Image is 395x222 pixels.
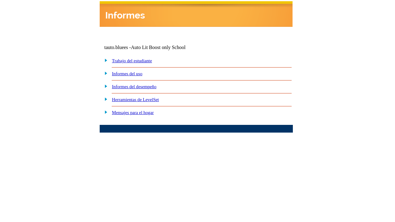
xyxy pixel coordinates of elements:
nobr: Auto Lit Boost only School [131,45,185,50]
a: Informes del desempeño [112,84,156,89]
img: plus.gif [101,109,108,115]
a: Herramientas de LevelSet [112,97,159,102]
a: Informes del uso [112,71,143,76]
a: Mensajes para el hogar [112,110,154,115]
td: tauto.bluees - [104,45,218,50]
img: header [100,1,293,27]
img: plus.gif [101,83,108,89]
img: plus.gif [101,96,108,102]
img: plus.gif [101,70,108,76]
img: plus.gif [101,57,108,63]
a: Trabajo del estudiante [112,58,152,63]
